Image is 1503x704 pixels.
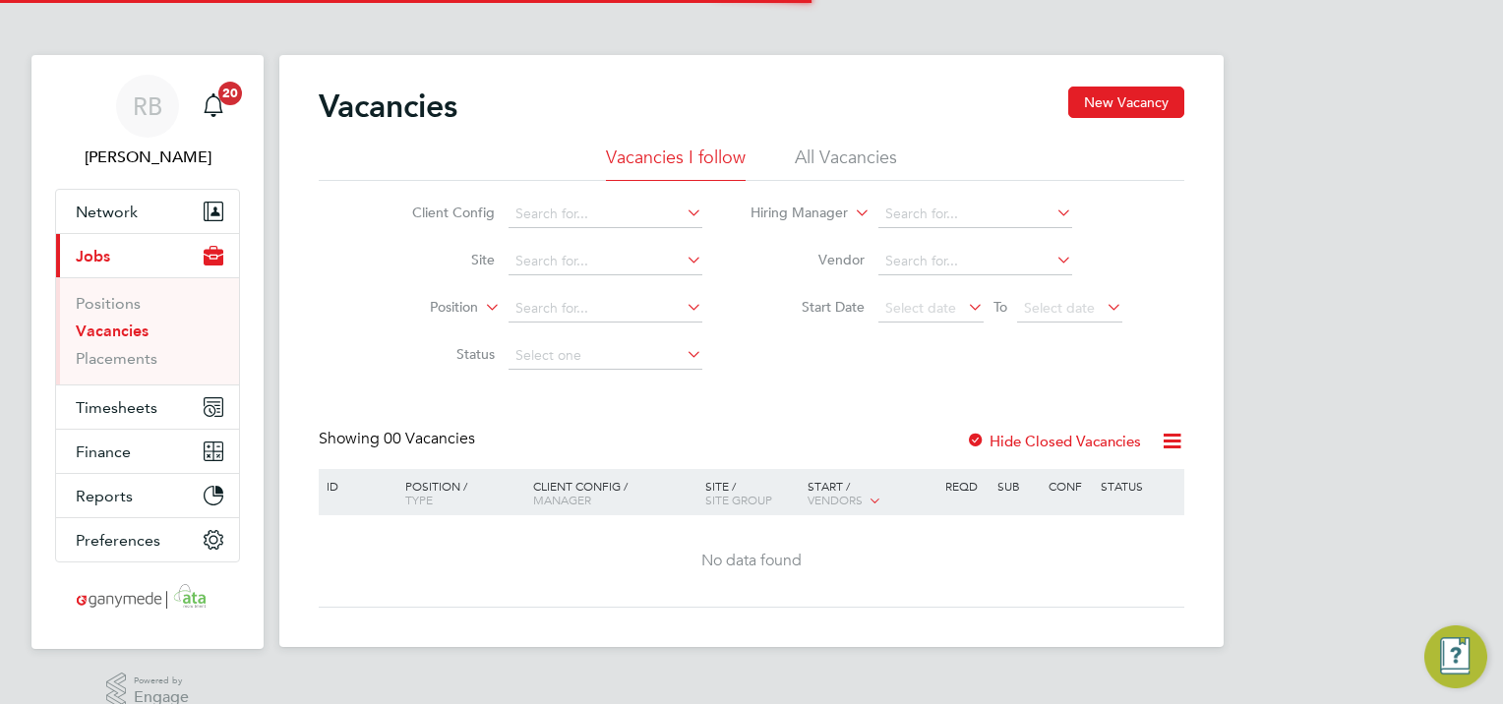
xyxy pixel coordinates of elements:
[509,248,702,275] input: Search for...
[391,469,528,516] div: Position /
[1096,469,1181,502] div: Status
[134,673,189,689] span: Powered by
[795,146,897,181] li: All Vacancies
[55,582,240,614] a: Go to home page
[751,251,865,268] label: Vendor
[878,201,1072,228] input: Search for...
[885,299,956,317] span: Select date
[382,204,495,221] label: Client Config
[992,469,1044,502] div: Sub
[56,474,239,517] button: Reports
[76,294,141,313] a: Positions
[76,487,133,505] span: Reports
[56,430,239,473] button: Finance
[76,349,157,368] a: Placements
[319,429,479,449] div: Showing
[76,531,160,550] span: Preferences
[808,492,863,507] span: Vendors
[1024,299,1095,317] span: Select date
[1044,469,1095,502] div: Conf
[56,385,239,429] button: Timesheets
[751,298,865,316] label: Start Date
[1068,87,1184,118] button: New Vacancy
[76,398,157,417] span: Timesheets
[405,492,433,507] span: Type
[31,55,264,649] nav: Main navigation
[509,295,702,323] input: Search for...
[76,247,110,265] span: Jobs
[56,234,239,277] button: Jobs
[940,469,992,502] div: Reqd
[509,201,702,228] input: Search for...
[528,469,700,516] div: Client Config /
[71,582,225,614] img: ganymedesolutions-logo-retina.png
[319,87,457,126] h2: Vacancies
[365,298,478,318] label: Position
[56,190,239,233] button: Network
[76,442,131,461] span: Finance
[194,75,233,138] a: 20
[218,82,242,105] span: 20
[55,75,240,169] a: RB[PERSON_NAME]
[76,203,138,221] span: Network
[533,492,591,507] span: Manager
[966,432,1141,450] label: Hide Closed Vacancies
[55,146,240,169] span: Renata Barbosa
[56,518,239,561] button: Preferences
[133,93,162,119] span: RB
[1424,625,1487,688] button: Engage Resource Center
[735,204,848,223] label: Hiring Manager
[988,294,1013,320] span: To
[76,322,149,340] a: Vacancies
[878,248,1072,275] input: Search for...
[322,551,1181,571] div: No data found
[382,345,495,363] label: Status
[803,469,940,518] div: Start /
[509,342,702,370] input: Select one
[700,469,804,516] div: Site /
[384,429,475,448] span: 00 Vacancies
[705,492,772,507] span: Site Group
[56,277,239,384] div: Jobs
[606,146,746,181] li: Vacancies I follow
[322,469,391,502] div: ID
[382,251,495,268] label: Site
